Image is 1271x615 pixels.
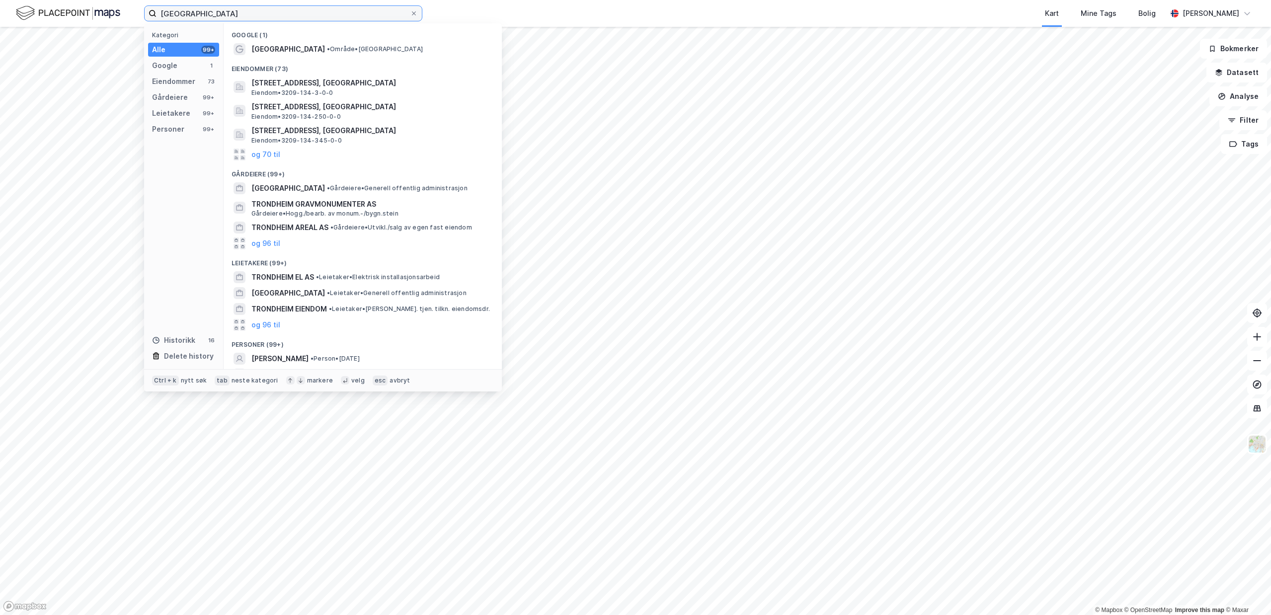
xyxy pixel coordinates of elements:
[251,149,280,160] button: og 70 til
[152,376,179,385] div: Ctrl + k
[327,45,330,53] span: •
[311,355,314,362] span: •
[152,76,195,87] div: Eiendommer
[224,333,502,351] div: Personer (99+)
[1209,86,1267,106] button: Analyse
[251,271,314,283] span: TRONDHEIM EL AS
[327,289,330,297] span: •
[373,376,388,385] div: esc
[1175,607,1224,614] a: Improve this map
[1221,567,1271,615] div: Kontrollprogram for chat
[1183,7,1239,19] div: [PERSON_NAME]
[330,224,333,231] span: •
[251,287,325,299] span: [GEOGRAPHIC_DATA]
[207,77,215,85] div: 73
[1221,134,1267,154] button: Tags
[224,251,502,269] div: Leietakere (99+)
[390,377,410,384] div: avbryt
[215,376,230,385] div: tab
[316,273,440,281] span: Leietaker • Elektrisk installasjonsarbeid
[251,89,333,97] span: Eiendom • 3209-134-3-0-0
[327,184,468,192] span: Gårdeiere • Generell offentlig administrasjon
[201,125,215,133] div: 99+
[311,355,360,363] span: Person • [DATE]
[1095,607,1122,614] a: Mapbox
[327,184,330,192] span: •
[251,125,490,137] span: [STREET_ADDRESS], [GEOGRAPHIC_DATA]
[329,305,490,313] span: Leietaker • [PERSON_NAME]. tjen. tilkn. eiendomsdr.
[224,162,502,180] div: Gårdeiere (99+)
[251,101,490,113] span: [STREET_ADDRESS], [GEOGRAPHIC_DATA]
[152,123,184,135] div: Personer
[201,109,215,117] div: 99+
[251,113,341,121] span: Eiendom • 3209-134-250-0-0
[152,44,165,56] div: Alle
[201,46,215,54] div: 99+
[152,334,195,346] div: Historikk
[152,107,190,119] div: Leietakere
[330,224,472,231] span: Gårdeiere • Utvikl./salg av egen fast eiendom
[316,273,319,281] span: •
[327,45,423,53] span: Område • [GEOGRAPHIC_DATA]
[1045,7,1059,19] div: Kart
[251,77,490,89] span: [STREET_ADDRESS], [GEOGRAPHIC_DATA]
[251,43,325,55] span: [GEOGRAPHIC_DATA]
[1138,7,1156,19] div: Bolig
[1248,435,1267,454] img: Z
[3,601,47,612] a: Mapbox homepage
[329,305,332,312] span: •
[251,137,342,145] span: Eiendom • 3209-134-345-0-0
[16,4,120,22] img: logo.f888ab2527a4732fd821a326f86c7f29.svg
[1124,607,1173,614] a: OpenStreetMap
[251,319,280,331] button: og 96 til
[181,377,207,384] div: nytt søk
[251,353,309,365] span: [PERSON_NAME]
[207,336,215,344] div: 16
[251,198,490,210] span: TRONDHEIM GRAVMONUMENTER AS
[1221,567,1271,615] iframe: Chat Widget
[1200,39,1267,59] button: Bokmerker
[327,289,467,297] span: Leietaker • Generell offentlig administrasjon
[1081,7,1116,19] div: Mine Tags
[157,6,410,21] input: Søk på adresse, matrikkel, gårdeiere, leietakere eller personer
[251,182,325,194] span: [GEOGRAPHIC_DATA]
[207,62,215,70] div: 1
[201,93,215,101] div: 99+
[251,210,398,218] span: Gårdeiere • Hogg./bearb. av monum.-/bygn.stein
[152,91,188,103] div: Gårdeiere
[224,23,502,41] div: Google (1)
[152,60,177,72] div: Google
[164,350,214,362] div: Delete history
[232,377,278,384] div: neste kategori
[1219,110,1267,130] button: Filter
[224,57,502,75] div: Eiendommer (73)
[152,31,219,39] div: Kategori
[251,237,280,249] button: og 96 til
[1206,63,1267,82] button: Datasett
[351,377,365,384] div: velg
[251,303,327,315] span: TRONDHEIM EIENDOM
[307,377,333,384] div: markere
[251,222,328,233] span: TRONDHEIM AREAL AS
